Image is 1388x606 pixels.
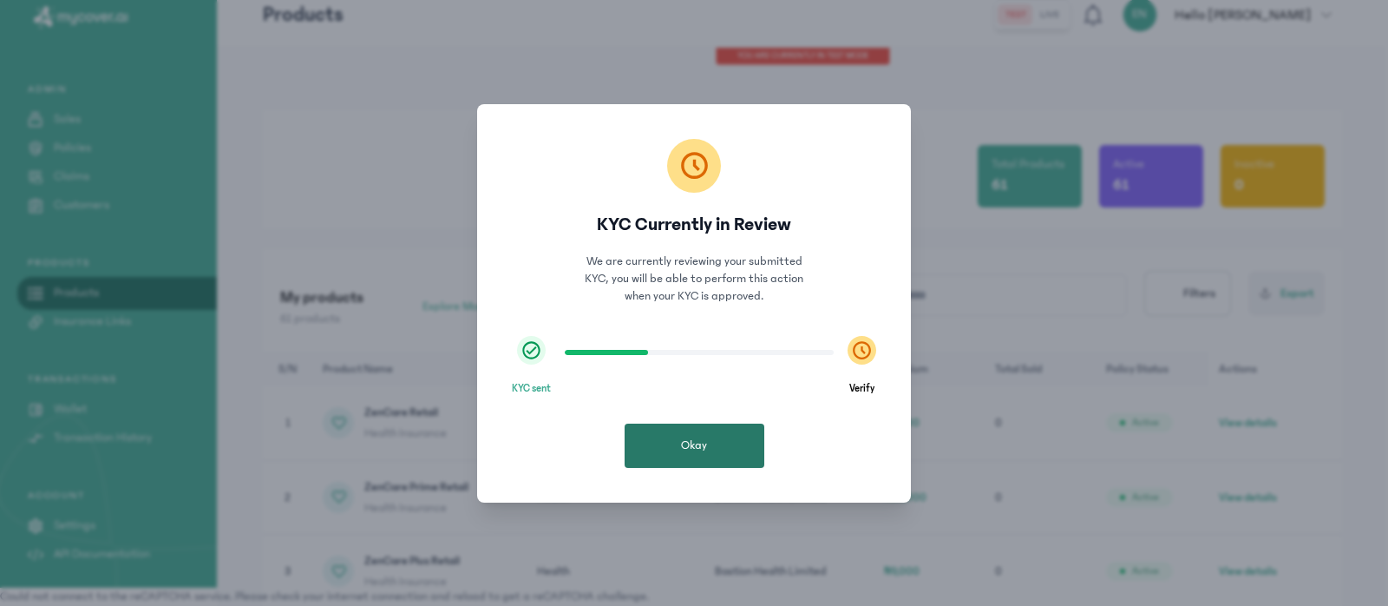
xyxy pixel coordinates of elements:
[681,437,707,454] span: Okay
[581,253,807,305] p: We are currently reviewing your submitted KYC, you will be able to perform this action when your ...
[512,382,551,396] span: KYC sent
[625,424,764,468] button: Okay
[849,382,874,396] span: Verify
[597,210,791,239] h3: KYC Currently in Review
